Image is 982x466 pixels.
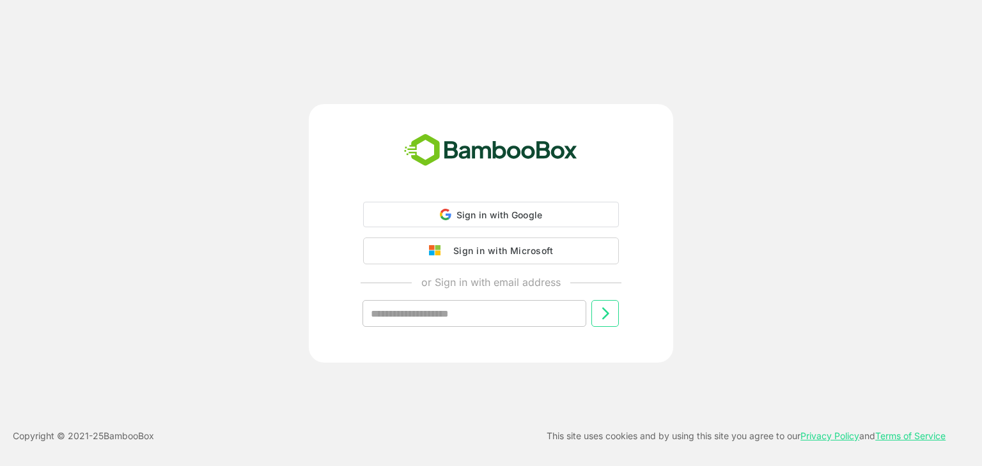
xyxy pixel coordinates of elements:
[13,428,154,444] p: Copyright © 2021- 25 BambooBox
[447,243,553,259] div: Sign in with Microsoft
[429,245,447,257] img: google
[421,274,561,290] p: or Sign in with email address
[456,209,543,220] span: Sign in with Google
[363,202,619,227] div: Sign in with Google
[547,428,946,444] p: This site uses cookies and by using this site you agree to our and
[397,130,584,172] img: bamboobox
[363,237,619,264] button: Sign in with Microsoft
[875,430,946,441] a: Terms of Service
[800,430,859,441] a: Privacy Policy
